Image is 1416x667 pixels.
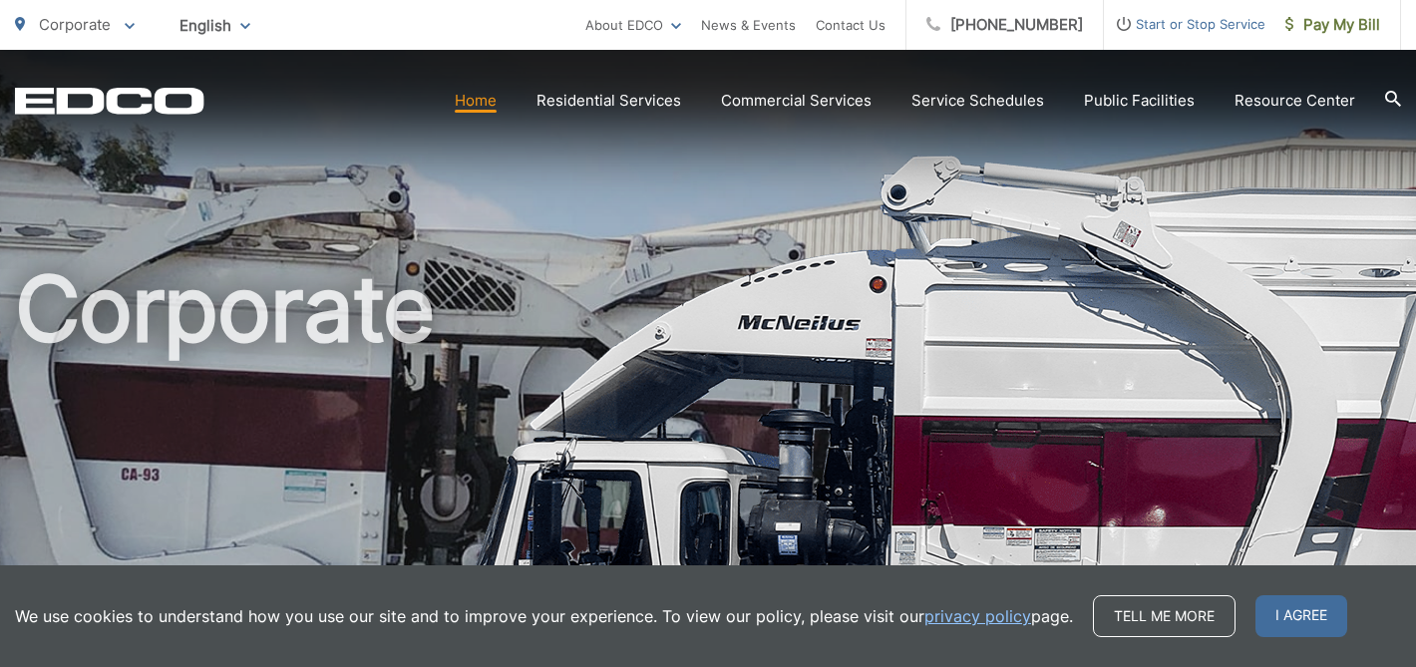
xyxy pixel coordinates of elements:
[585,13,681,37] a: About EDCO
[15,87,204,115] a: EDCD logo. Return to the homepage.
[1255,595,1347,637] span: I agree
[701,13,796,37] a: News & Events
[1084,89,1195,113] a: Public Facilities
[1285,13,1380,37] span: Pay My Bill
[1235,89,1355,113] a: Resource Center
[911,89,1044,113] a: Service Schedules
[455,89,497,113] a: Home
[15,604,1073,628] p: We use cookies to understand how you use our site and to improve your experience. To view our pol...
[924,604,1031,628] a: privacy policy
[1093,595,1236,637] a: Tell me more
[816,13,885,37] a: Contact Us
[721,89,872,113] a: Commercial Services
[39,15,111,34] span: Corporate
[165,8,265,43] span: English
[536,89,681,113] a: Residential Services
